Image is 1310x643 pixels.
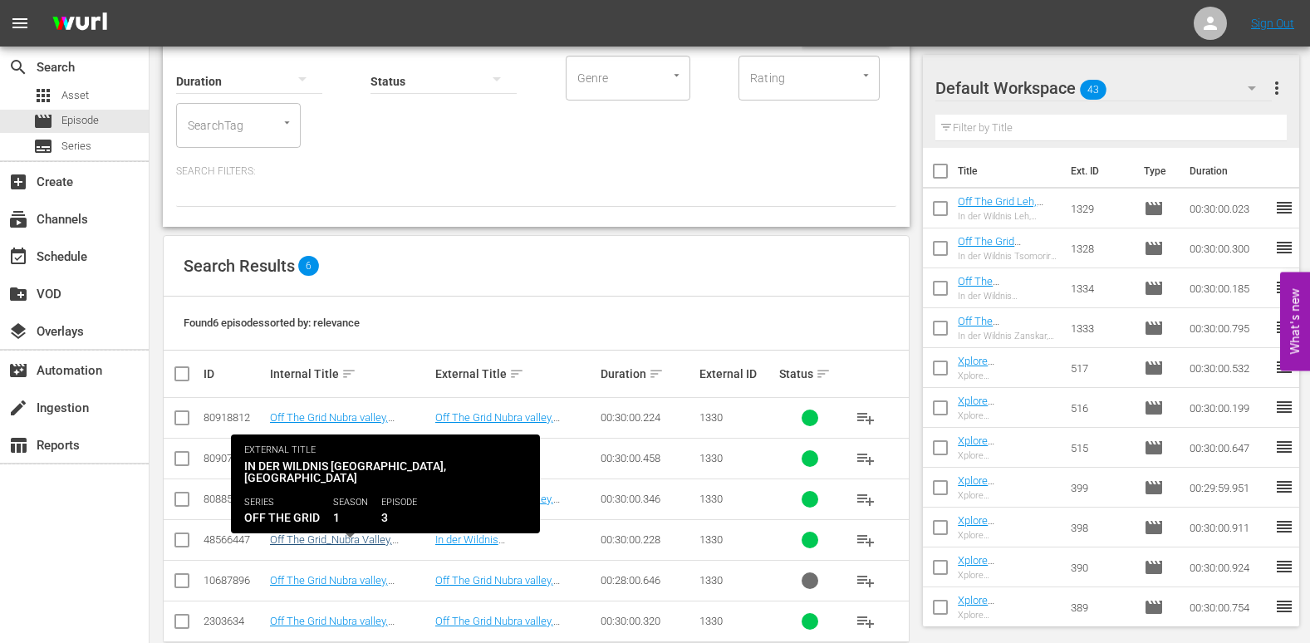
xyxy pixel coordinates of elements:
a: Off The Grid Nubra valley, [GEOGRAPHIC_DATA] [435,411,560,436]
td: 00:30:00.185 [1183,268,1274,308]
div: Xplore [GEOGRAPHIC_DATA] [GEOGRAPHIC_DATA] 1 [958,450,1057,461]
a: Off The Grid Nubra valley, [GEOGRAPHIC_DATA]([GEOGRAPHIC_DATA]) [270,574,395,611]
th: Title [958,148,1061,194]
div: Xplore [GEOGRAPHIC_DATA] Koh Samui [958,530,1057,541]
div: In der Wildnis Zanskar, [GEOGRAPHIC_DATA] [958,331,1057,341]
span: 1330 [699,452,723,464]
div: 80907572 [204,452,265,464]
span: Search [8,57,28,77]
span: reorder [1274,557,1294,577]
span: sort [341,366,356,381]
span: reorder [1274,198,1294,218]
span: sort [509,366,524,381]
span: Series [33,136,53,156]
a: Xplore [GEOGRAPHIC_DATA] Chhattisgarh 3 (GR) [958,355,1056,392]
span: Found 6 episodes sorted by: relevance [184,317,360,329]
div: 00:30:00.320 [601,615,694,627]
td: 00:30:00.795 [1183,308,1274,348]
div: 00:30:00.228 [601,533,694,546]
button: playlist_add [846,601,886,641]
span: 6 [298,256,319,276]
th: Duration [1180,148,1279,194]
a: Off The Grid_Nubra Valley, [GEOGRAPHIC_DATA] (GR) [270,533,399,558]
span: Episode [1144,398,1164,418]
span: playlist_add [856,489,876,509]
span: Episode [1144,478,1164,498]
td: 00:29:59.951 [1183,468,1274,508]
td: 00:30:00.300 [1183,228,1274,268]
a: Xplore [GEOGRAPHIC_DATA] Phuket (GR) [958,474,1056,512]
span: Asset [33,86,53,106]
a: Off The Grid Leh, [GEOGRAPHIC_DATA] (GR) [958,195,1056,233]
span: 1330 [699,533,723,546]
a: Off The Grid Nubra valley, [GEOGRAPHIC_DATA]([GEOGRAPHIC_DATA]) [435,574,560,611]
span: sort [649,366,664,381]
button: playlist_add [846,398,886,438]
div: 00:30:00.458 [601,452,694,464]
span: VOD [8,284,28,304]
td: 00:30:00.647 [1183,428,1274,468]
span: Episode [1144,278,1164,298]
a: Off The Grid_Srinagar, [GEOGRAPHIC_DATA] (GR) [958,275,1056,325]
span: Channels [8,209,28,229]
span: menu [10,13,30,33]
div: 00:30:00.346 [601,493,694,505]
span: Episode [1144,358,1164,378]
span: Search Results [184,256,295,276]
a: Off The Grid_Zanskar, [GEOGRAPHIC_DATA] (GR) [958,315,1056,365]
div: 80918812 [204,411,265,424]
td: 1334 [1064,268,1136,308]
div: Xplore [GEOGRAPHIC_DATA] [GEOGRAPHIC_DATA] 2 [958,570,1057,581]
button: playlist_add [846,561,886,601]
div: Status [779,364,841,384]
span: Schedule [8,247,28,267]
span: more_vert [1267,78,1287,98]
td: 00:30:00.023 [1183,189,1274,228]
a: Off The Grid Nubra valley, [GEOGRAPHIC_DATA] (DU) [270,493,395,518]
a: Off The Grid Nubra valley, [GEOGRAPHIC_DATA](EN) [270,615,395,640]
span: reorder [1274,277,1294,297]
span: Overlays [8,321,28,341]
a: Off The Grid Nubra valley, [GEOGRAPHIC_DATA] [435,615,560,640]
span: Automation [8,361,28,380]
span: Episode [1144,318,1164,338]
a: Xplore [GEOGRAPHIC_DATA] Koh Samui (GR) [958,514,1056,552]
td: 399 [1064,468,1136,508]
div: Xplore [GEOGRAPHIC_DATA] [GEOGRAPHIC_DATA] 1 [958,610,1057,621]
span: Episode [1144,597,1164,617]
div: Xplore [GEOGRAPHIC_DATA] [GEOGRAPHIC_DATA] [958,490,1057,501]
td: 00:30:00.532 [1183,348,1274,388]
td: 1333 [1064,308,1136,348]
td: 390 [1064,547,1136,587]
span: 1330 [699,615,723,627]
span: Series [61,138,91,155]
span: 1330 [699,411,723,424]
span: playlist_add [856,611,876,631]
button: Open [279,115,295,130]
div: Internal Title [270,364,430,384]
span: reorder [1274,317,1294,337]
span: reorder [1274,477,1294,497]
span: Episode [1144,438,1164,458]
div: 00:28:00.646 [601,574,694,587]
div: Xplore [GEOGRAPHIC_DATA] Chhattisgarh 2 [958,410,1057,421]
td: 1328 [1064,228,1136,268]
td: 00:30:00.911 [1183,508,1274,547]
div: External ID [699,367,774,380]
div: 48566447 [204,533,265,546]
span: Episode [1144,238,1164,258]
span: Episode [1144,199,1164,218]
span: playlist_add [856,530,876,550]
div: 00:30:00.224 [601,411,694,424]
span: reorder [1274,238,1294,258]
td: 1329 [1064,189,1136,228]
span: sort [816,366,831,381]
div: 10687896 [204,574,265,587]
div: 80885851 [204,493,265,505]
div: In der Wildnis Tsomoriri, [GEOGRAPHIC_DATA] [958,251,1057,262]
td: 517 [1064,348,1136,388]
a: Off The Grid Tsomoriri, [GEOGRAPHIC_DATA] (GR) [958,235,1056,285]
span: Episode [61,112,99,129]
div: In der Wildnis [GEOGRAPHIC_DATA], [GEOGRAPHIC_DATA] [958,291,1057,302]
button: Open [669,67,684,83]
